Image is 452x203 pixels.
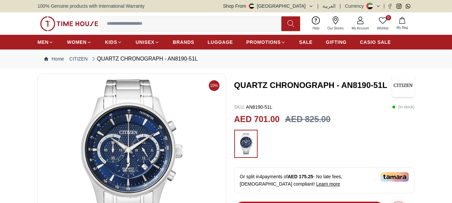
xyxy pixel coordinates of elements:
span: Our Stores [325,26,346,31]
a: KIDS [105,36,122,48]
span: | [340,3,341,9]
span: UNISEX [135,39,154,45]
img: United Arab Emirates [249,3,254,9]
span: MEN [37,39,49,45]
a: Help [308,15,324,32]
span: 100% Genuine products with International Warranty [37,3,145,9]
img: ... [238,133,254,155]
a: Whatsapp [405,4,411,9]
nav: Breadcrumb [37,49,415,68]
a: WOMEN [67,36,92,48]
h2: AED 701.00 [234,113,280,126]
div: Or split in 4 payments of - No late fees, [DEMOGRAPHIC_DATA] compliant! [234,167,415,193]
a: Our Stores [324,15,348,32]
span: SALE [299,39,312,45]
p: ( In stock ) [392,104,415,110]
a: GIFTING [326,36,347,48]
span: GIFTING [326,39,347,45]
button: Shop From[GEOGRAPHIC_DATA] [223,3,313,9]
a: Facebook [387,4,392,9]
div: Currency [345,3,367,9]
span: BRANDS [173,39,194,45]
img: Tamara [380,172,409,182]
a: 0Wishlist [373,15,392,32]
span: | [318,3,319,9]
span: 0 [386,15,391,20]
span: SKU : [234,104,245,110]
span: 15% [209,80,219,91]
span: CASIO SALE [360,39,391,45]
a: UNISEX [135,36,159,48]
span: Help [310,26,322,31]
div: QUARTZ CHRONOGRAPH - AN8190-51L [90,55,198,63]
a: BRANDS [173,36,194,48]
span: KIDS [105,39,117,45]
a: CASIO SALE [360,36,391,48]
h3: QUARTZ CHRONOGRAPH - AN8190-51L [234,80,392,91]
a: SALE [299,36,312,48]
h3: AED 825.00 [285,113,331,126]
a: LUGGAGE [208,36,233,48]
span: WOMEN [67,39,87,45]
span: My Account [349,26,372,31]
a: CITIZEN [69,56,87,62]
span: Wishlist [374,26,391,31]
p: AN8190-51L [234,104,272,110]
img: QUARTZ CHRONOGRAPH - AN8190-51L [392,74,415,97]
span: My Bag [394,25,411,30]
button: My Bag [392,16,412,31]
a: MEN [37,36,54,48]
a: PROMOTIONS [246,36,286,48]
span: AED 175.25 [288,174,313,179]
span: Learn more [316,181,340,187]
a: Instagram [396,4,401,9]
a: Home [44,56,64,62]
span: PROMOTIONS [246,39,281,45]
span: LUGGAGE [208,39,233,45]
span: | [383,3,385,9]
button: العربية [323,3,336,9]
img: ... [40,16,98,31]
